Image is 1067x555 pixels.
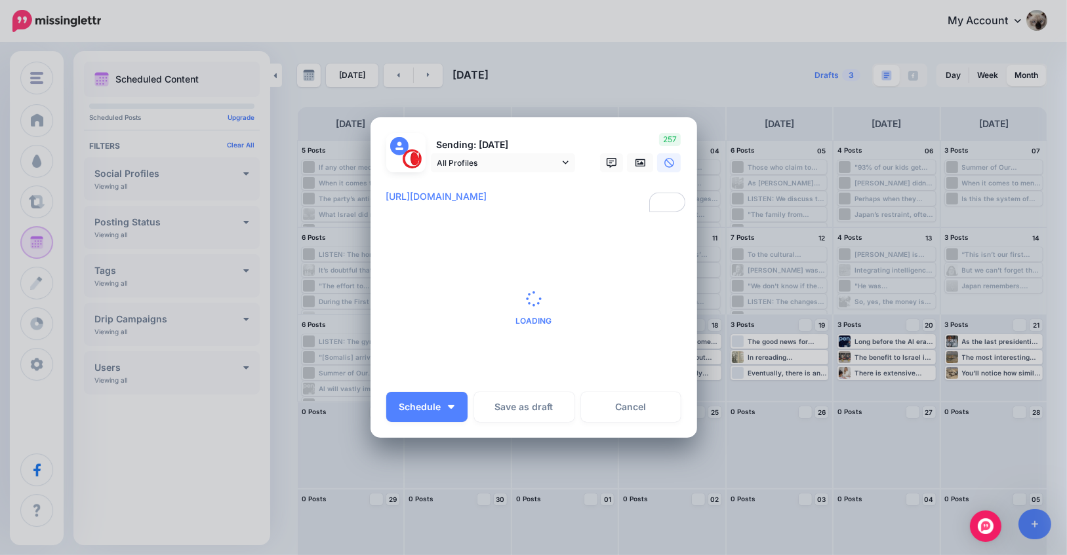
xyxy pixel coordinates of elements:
img: arrow-down-white.png [448,405,454,409]
img: user_default_image.png [390,137,409,156]
textarea: To enrich screen reader interactions, please activate Accessibility in Grammarly extension settings [386,189,688,214]
img: 291864331_468958885230530_187971914351797662_n-bsa127305.png [403,149,422,168]
div: Loading [515,291,552,325]
p: Sending: [DATE] [431,138,575,153]
span: 257 [659,133,681,146]
span: Schedule [399,402,441,411]
a: Cancel [581,392,681,422]
span: All Profiles [437,156,559,170]
div: Open Intercom Messenger [970,510,1001,542]
a: All Profiles [431,153,575,172]
button: Schedule [386,392,468,422]
button: Save as draft [474,392,574,422]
